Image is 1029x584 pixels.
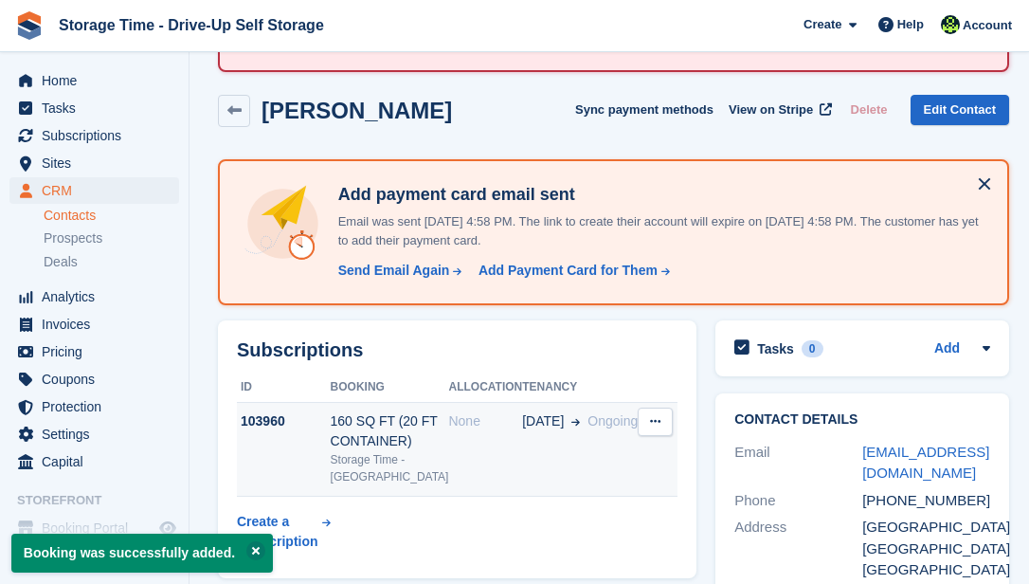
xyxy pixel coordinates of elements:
div: 160 SQ FT (20 FT CONTAINER) [331,411,449,451]
p: Email was sent [DATE] 4:58 PM. The link to create their account will expire on [DATE] 4:58 PM. Th... [331,212,985,249]
div: Send Email Again [338,261,450,281]
img: add-payment-card-4dbda4983b697a7845d177d07a5d71e8a16f1ec00487972de202a45f1e8132f5.svg [243,184,323,265]
div: [GEOGRAPHIC_DATA] [862,538,990,560]
div: Create a Subscription [237,512,318,552]
span: Capital [42,448,155,475]
span: Sites [42,150,155,176]
span: Pricing [42,338,155,365]
a: Create a Subscription [237,504,331,559]
a: [EMAIL_ADDRESS][DOMAIN_NAME] [862,444,989,482]
span: Tasks [42,95,155,121]
th: Tenancy [522,373,638,403]
a: Add [934,338,960,360]
span: Invoices [42,311,155,338]
a: menu [9,150,179,176]
div: None [448,411,522,431]
span: Settings [42,421,155,447]
a: Preview store [156,517,179,539]
div: Storage Time - [GEOGRAPHIC_DATA] [331,451,449,485]
p: Booking was successfully added. [11,534,273,573]
span: Coupons [42,366,155,392]
a: menu [9,177,179,204]
span: Storefront [17,491,189,510]
div: [PHONE_NUMBER] [862,490,990,512]
a: Edit Contact [911,95,1010,126]
a: menu [9,393,179,420]
a: Prospects [44,228,179,248]
span: CRM [42,177,155,204]
img: Laaibah Sarwar [941,15,960,34]
a: menu [9,338,179,365]
div: 0 [802,340,823,357]
span: View on Stripe [729,100,813,119]
span: Analytics [42,283,155,310]
span: [DATE] [522,411,564,431]
span: Ongoing [587,413,638,429]
h2: [PERSON_NAME] [262,98,452,123]
a: menu [9,515,179,541]
span: Prospects [44,229,102,247]
div: [GEOGRAPHIC_DATA] [862,559,990,581]
span: Deals [44,253,78,271]
span: Booking Portal [42,515,155,541]
th: Booking [331,373,449,403]
span: Create [803,15,841,34]
div: 103960 [237,411,331,431]
h2: Contact Details [734,412,990,428]
a: menu [9,421,179,447]
button: Delete [843,95,895,126]
a: Contacts [44,207,179,225]
div: Phone [734,490,862,512]
th: Allocation [448,373,522,403]
img: stora-icon-8386f47178a22dfd0bd8f6a31ec36ba5ce8667c1dd55bd0f319d3a0aa187defe.svg [15,11,44,40]
div: Email [734,442,862,484]
h2: Subscriptions [237,339,677,361]
a: Add Payment Card for Them [471,261,672,281]
a: Deals [44,252,179,272]
div: [GEOGRAPHIC_DATA] [862,517,990,538]
span: Subscriptions [42,122,155,149]
a: menu [9,95,179,121]
span: Protection [42,393,155,420]
th: ID [237,373,331,403]
a: menu [9,122,179,149]
span: Home [42,67,155,94]
a: View on Stripe [721,95,836,126]
a: menu [9,311,179,338]
a: menu [9,448,179,475]
h4: Add payment card email sent [331,184,985,206]
span: Help [897,15,924,34]
a: menu [9,366,179,392]
h2: Tasks [757,340,794,357]
button: Sync payment methods [575,95,713,126]
a: menu [9,283,179,310]
a: Storage Time - Drive-Up Self Storage [51,9,332,41]
a: menu [9,67,179,94]
span: Account [963,16,1012,35]
div: Add Payment Card for Them [478,261,658,281]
